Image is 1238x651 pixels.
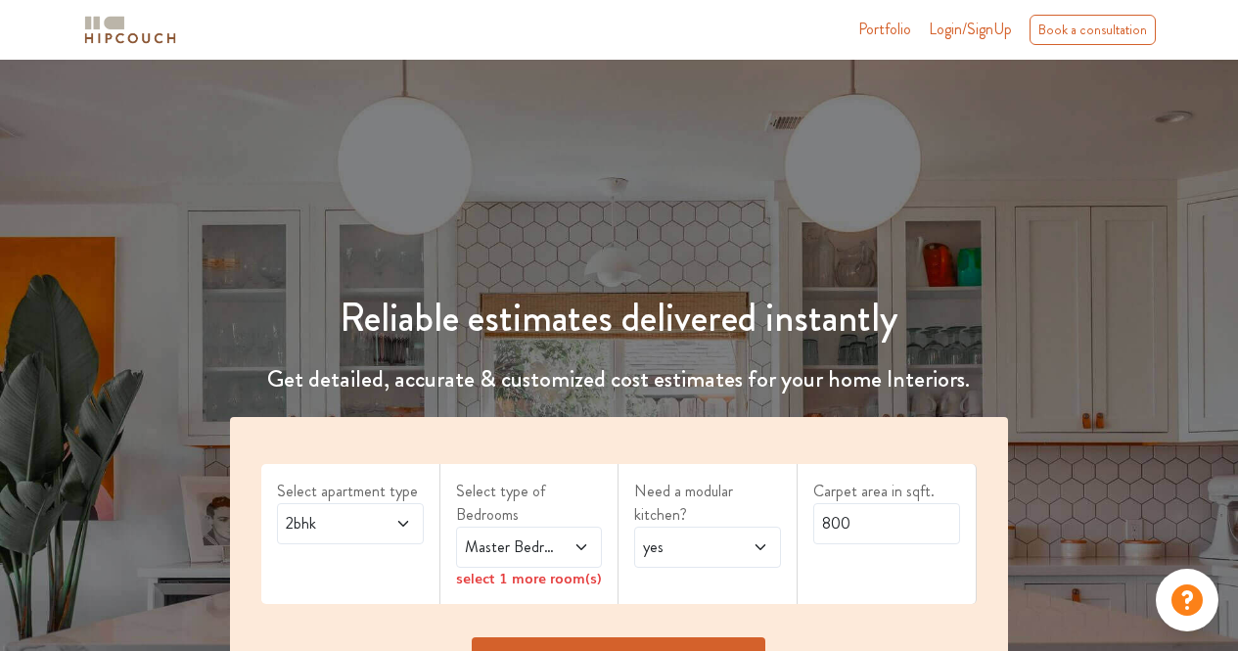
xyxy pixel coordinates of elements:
span: Master Bedroom [461,535,558,559]
span: logo-horizontal.svg [81,8,179,52]
div: Book a consultation [1030,15,1156,45]
label: Carpet area in sqft. [813,480,960,503]
h4: Get detailed, accurate & customized cost estimates for your home Interiors. [218,365,1020,394]
label: Select type of Bedrooms [456,480,603,527]
div: select 1 more room(s) [456,568,603,588]
span: Login/SignUp [929,18,1012,40]
label: Need a modular kitchen? [634,480,781,527]
span: yes [639,535,736,559]
input: Enter area sqft [813,503,960,544]
h1: Reliable estimates delivered instantly [218,295,1020,342]
label: Select apartment type [277,480,424,503]
img: logo-horizontal.svg [81,13,179,47]
a: Portfolio [858,18,911,41]
span: 2bhk [282,512,379,535]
